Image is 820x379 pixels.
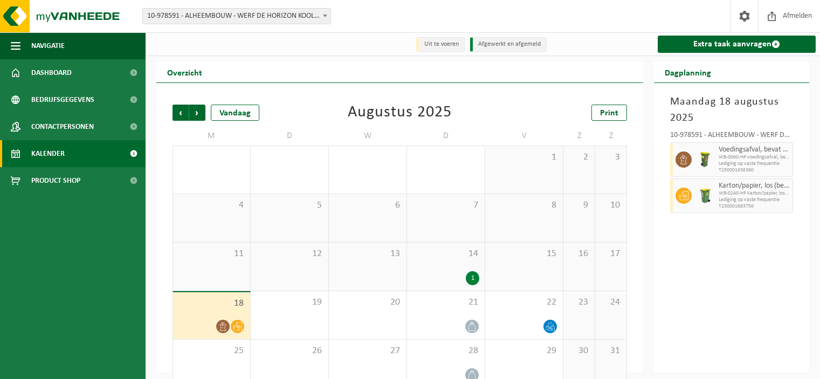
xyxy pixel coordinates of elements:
[658,36,816,53] a: Extra taak aanvragen
[334,345,401,357] span: 27
[719,203,790,210] span: T250001683756
[491,151,557,163] span: 1
[719,167,790,174] span: T250001636360
[412,345,479,357] span: 28
[412,297,479,308] span: 21
[569,199,589,211] span: 9
[142,8,331,24] span: 10-978591 - ALHEEMBOUW - WERF DE HORIZON KOOLSKAMP WSH0045 - KOOLSKAMP
[31,113,94,140] span: Contactpersonen
[412,248,479,260] span: 14
[600,109,618,118] span: Print
[178,248,245,260] span: 11
[697,188,713,204] img: WB-0240-HPE-GN-50
[416,37,465,52] li: Uit te voeren
[719,190,790,197] span: WB-0240-HP karton/papier, los (bedrijven)
[485,126,563,146] td: V
[407,126,485,146] td: D
[334,199,401,211] span: 6
[601,151,621,163] span: 3
[334,297,401,308] span: 20
[719,197,790,203] span: Lediging op vaste frequentie
[654,61,722,82] h2: Dagplanning
[670,94,793,126] h3: Maandag 18 augustus 2025
[334,248,401,260] span: 13
[211,105,259,121] div: Vandaag
[601,345,621,357] span: 31
[178,345,245,357] span: 25
[173,105,189,121] span: Vorige
[569,248,589,260] span: 16
[412,199,479,211] span: 7
[601,199,621,211] span: 10
[348,105,452,121] div: Augustus 2025
[697,151,713,168] img: WB-0060-HPE-GN-50
[719,161,790,167] span: Lediging op vaste frequentie
[719,182,790,190] span: Karton/papier, los (bedrijven)
[491,297,557,308] span: 22
[178,199,245,211] span: 4
[719,146,790,154] span: Voedingsafval, bevat producten van dierlijke oorsprong, onverpakt, categorie 3
[595,126,627,146] td: Z
[569,345,589,357] span: 30
[601,248,621,260] span: 17
[601,297,621,308] span: 24
[466,271,479,285] div: 1
[251,126,329,146] td: D
[256,199,323,211] span: 5
[670,132,793,142] div: 10-978591 - ALHEEMBOUW - WERF DE HORIZON KOOLSKAMP WSH0045 - KOOLSKAMP
[256,297,323,308] span: 19
[143,9,330,24] span: 10-978591 - ALHEEMBOUW - WERF DE HORIZON KOOLSKAMP WSH0045 - KOOLSKAMP
[156,61,213,82] h2: Overzicht
[31,167,80,194] span: Product Shop
[563,126,595,146] td: Z
[569,297,589,308] span: 23
[178,298,245,309] span: 18
[491,199,557,211] span: 8
[591,105,627,121] a: Print
[256,248,323,260] span: 12
[256,345,323,357] span: 26
[189,105,205,121] span: Volgende
[31,32,65,59] span: Navigatie
[329,126,407,146] td: W
[31,59,72,86] span: Dashboard
[470,37,547,52] li: Afgewerkt en afgemeld
[173,126,251,146] td: M
[31,140,65,167] span: Kalender
[491,248,557,260] span: 15
[719,154,790,161] span: WB-0060-HP voedingsafval, bevat producten van dierlijke oors
[31,86,94,113] span: Bedrijfsgegevens
[491,345,557,357] span: 29
[569,151,589,163] span: 2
